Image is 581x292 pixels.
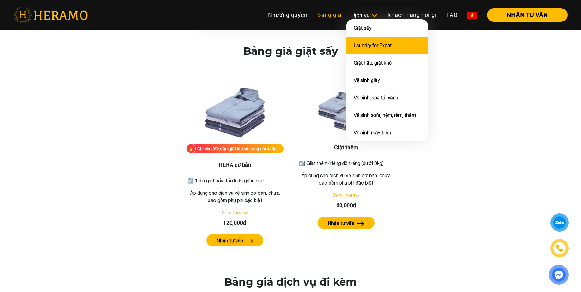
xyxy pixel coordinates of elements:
button: Nhận tư vấn [318,217,375,229]
button: NHẬN TƯ VẤN [487,8,568,22]
div: 120,000đ [186,219,284,227]
a: Nhận tư vấn arrow [298,217,395,229]
a: Vệ sinh, spa túi xách [354,95,398,101]
a: Nhượng quyền [263,8,312,21]
img: arrow_down.svg [244,212,248,214]
img: subToggleIcon [371,13,378,19]
a: Vệ sinh sofa, nệm, rèm, thảm [354,112,416,118]
h3: Giặt thêm [298,144,395,151]
img: arrow [357,221,364,226]
p: ☑️ 1 lần giặt sấy, tối đa 6kg/lần giặt [187,177,282,184]
a: Nhận tư vấn arrow [186,234,284,246]
a: FAQ [442,8,462,21]
h2: Bảng giá dịch vụ đi kèm [224,276,357,288]
div: 60,000đ [298,201,395,209]
img: arrow [246,239,253,243]
img: HERA cơ bản [204,83,266,144]
label: Nhận tư vấn [328,219,354,227]
a: Giặt sấy [354,25,372,31]
p: Áp dụng cho dịch vụ vệ sinh cơ bản, chưa bao gồm phụ phí đặc biệt [298,172,395,186]
a: Bảng giá [312,8,346,21]
button: Nhận tư vấn [206,234,263,246]
img: vn-flag.png [467,12,477,19]
img: Giặt thêm [315,83,377,144]
p: ☑️ Giặt thêm/ riêng đồ trắng (dưới 3kg) [299,159,394,167]
h2: Bảng giá giặt sấy [243,45,338,58]
a: Vệ sinh máy lạnh [354,130,391,136]
a: Xem thêm [333,192,355,198]
a: NHẬN TƯ VẤN [482,12,568,18]
a: Vệ sinh giày [354,77,380,83]
a: Giặt hấp, giặt khô [354,60,392,66]
a: Khách hàng nói gì [383,8,442,21]
a: phone-icon [551,240,568,256]
div: Dịch vụ [351,11,378,19]
div: Chỉ còn 99k/lần giặt khi sử dụng gói 4 lần [197,145,277,152]
label: Nhận tư vấn [217,237,243,244]
img: fire.png [186,144,196,153]
a: Laundry for Expat [354,43,392,48]
p: Áp dụng cho dịch vụ vệ sinh cơ bản, chưa bao gồm phụ phí đặc biệt [186,189,284,204]
img: phone-icon [556,245,563,252]
img: arrow_down.svg [355,194,359,197]
img: heramo-logo.png [13,7,88,23]
a: Xem thêm [222,210,244,215]
h3: HERA cơ bản [186,162,284,168]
